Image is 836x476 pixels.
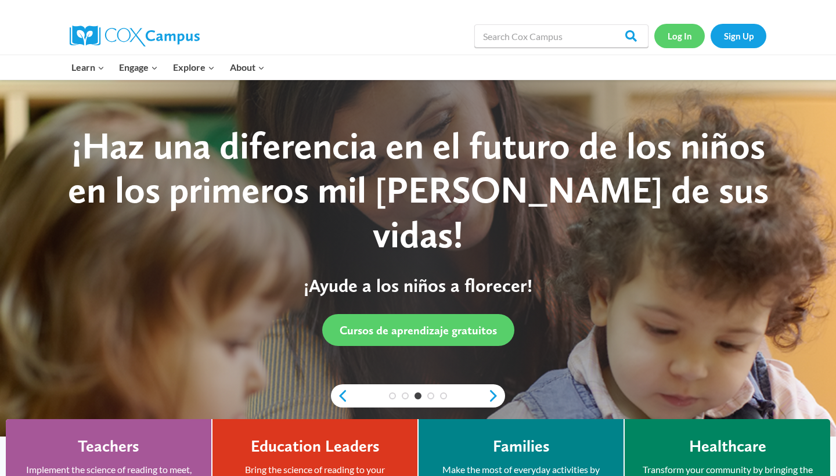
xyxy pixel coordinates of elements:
[70,26,200,46] img: Cox Campus
[389,392,396,399] a: 1
[112,55,166,80] button: Child menu of Engage
[331,389,348,403] a: previous
[493,437,550,456] h4: Families
[427,392,434,399] a: 4
[654,24,766,48] nav: Secondary Navigation
[440,392,447,399] a: 5
[55,124,781,257] div: ¡Haz una diferencia en el futuro de los niños en los primeros mil [PERSON_NAME] de sus vidas!
[488,389,505,403] a: next
[165,55,222,80] button: Child menu of Explore
[64,55,272,80] nav: Primary Navigation
[64,55,112,80] button: Child menu of Learn
[55,275,781,297] p: ¡Ayude a los niños a florecer!
[654,24,705,48] a: Log In
[322,314,514,346] a: Cursos de aprendizaje gratuitos
[340,323,497,337] span: Cursos de aprendizaje gratuitos
[474,24,648,48] input: Search Cox Campus
[222,55,272,80] button: Child menu of About
[689,437,766,456] h4: Healthcare
[415,392,421,399] a: 3
[711,24,766,48] a: Sign Up
[78,437,139,456] h4: Teachers
[251,437,380,456] h4: Education Leaders
[402,392,409,399] a: 2
[331,384,505,408] div: content slider buttons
